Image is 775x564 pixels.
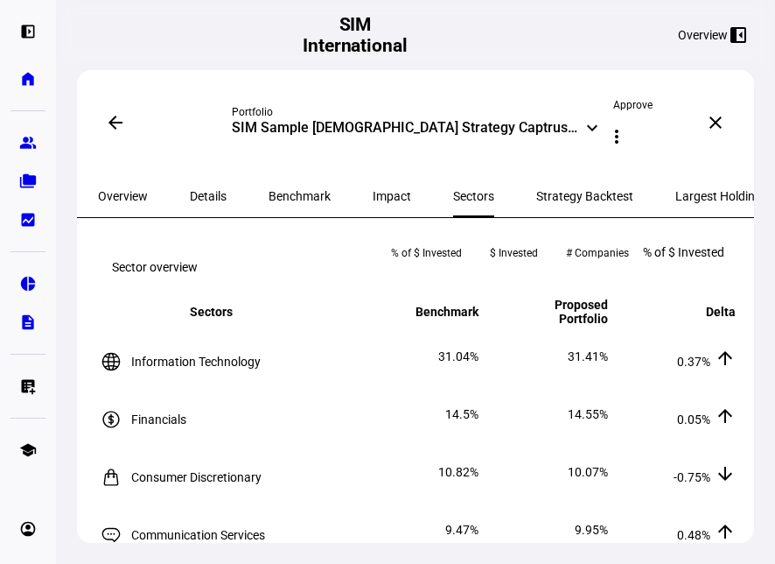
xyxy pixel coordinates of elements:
div: Portfolio [232,105,599,119]
h2: SIM International [303,14,408,56]
a: pie_chart [10,266,45,301]
span: Communication Services [131,528,265,542]
mat-icon: close [705,112,726,133]
button: $ Invested [476,239,552,267]
span: Benchmark [389,305,478,319]
span: Strategy Backtest [536,190,633,202]
span: $ Invested [490,239,538,267]
span: Approve [613,99,653,111]
mat-icon: left_panel_close [728,25,749,46]
button: # Companies [552,239,643,267]
span: % of $ Invested [391,239,462,267]
mat-icon: arrow_back [105,112,126,133]
span: Consumer Discretionary [131,470,262,484]
span: 0.37% [677,355,710,369]
div: Overview [678,28,728,42]
span: Impact [373,190,411,202]
a: home [10,61,45,96]
span: Sectors [190,305,259,319]
eth-mat-symbol: left_panel_open [19,23,37,40]
eth-mat-symbol: pie_chart [19,275,37,293]
a: description [10,305,45,340]
span: 14.5% [445,407,478,421]
div: SIM Sample [DEMOGRAPHIC_DATA] Strategy Captrust - Backtest [232,119,578,140]
mat-icon: arrow_downward [715,463,736,484]
span: 0.48% [677,528,710,542]
button: Approve [599,91,667,119]
span: 9.47% [445,523,478,537]
mat-icon: arrow_upward [715,521,736,542]
span: Details [190,190,227,202]
eth-data-table-title: Sector overview [112,260,198,274]
eth-mat-symbol: bid_landscape [19,211,37,229]
span: Overview [98,190,148,202]
span: Largest Holdings [675,190,768,202]
eth-mat-symbol: folder_copy [19,173,37,190]
span: 31.41% [568,349,608,363]
span: 14.55% [568,407,608,421]
eth-mat-symbol: home [19,70,37,88]
span: 10.82% [438,465,478,479]
span: 31.04% [438,349,478,363]
mat-icon: arrow_upward [715,348,736,369]
a: group [10,125,45,160]
eth-mat-symbol: description [19,314,37,331]
span: 9.95% [575,523,608,537]
span: % of $ Invested [643,245,724,259]
span: # Companies [566,239,629,267]
span: Benchmark [269,190,331,202]
span: Delta [680,305,736,319]
button: % of $ Invested [377,239,476,267]
mat-icon: keyboard_arrow_down [582,117,603,138]
span: -0.75% [674,470,710,484]
span: Financials [131,412,186,427]
span: 0.05% [677,412,710,427]
span: Sectors [453,190,494,202]
span: 10.07% [568,465,608,479]
eth-mat-symbol: group [19,134,37,152]
mat-icon: arrow_upward [715,405,736,427]
button: Overview [664,21,761,49]
a: bid_landscape [10,202,45,237]
eth-mat-symbol: school [19,441,37,459]
a: folder_copy [10,164,45,199]
eth-mat-symbol: list_alt_add [19,377,37,395]
span: Proposed Portfolio [482,298,608,326]
span: Information Technology [131,355,261,369]
eth-mat-symbol: account_circle [19,520,37,538]
mat-icon: more_vert [606,126,627,147]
